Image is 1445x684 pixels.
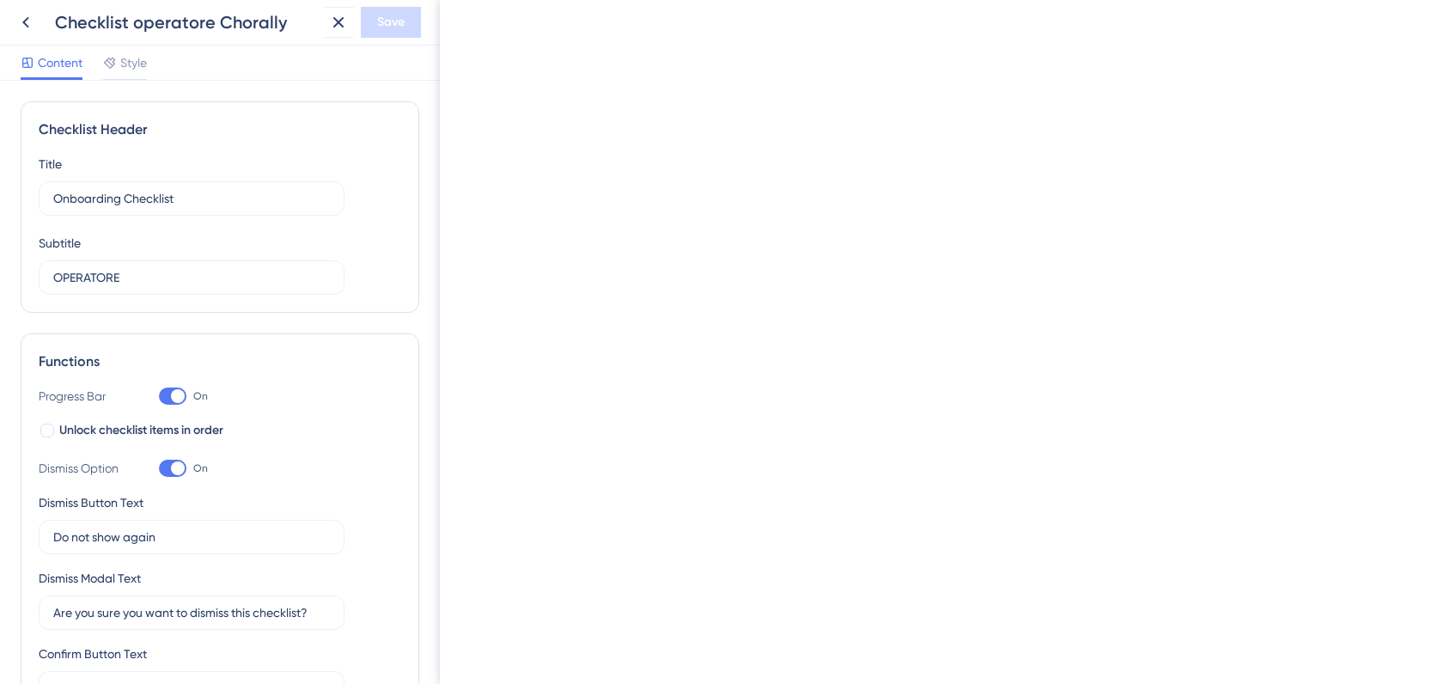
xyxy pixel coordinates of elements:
[120,52,147,73] span: Style
[193,389,208,403] span: On
[53,268,330,287] input: Header 2
[39,154,62,174] div: Title
[39,492,143,513] div: Dismiss Button Text
[39,458,125,479] div: Dismiss Option
[39,386,125,406] div: Progress Bar
[39,568,141,589] div: Dismiss Modal Text
[53,189,330,208] input: Header 1
[193,461,208,475] span: On
[59,420,223,441] span: Unlock checklist items in order
[39,644,147,664] div: Confirm Button Text
[55,10,316,34] div: Checklist operatore Chorally
[53,528,330,547] input: Type the value
[39,119,401,140] div: Checklist Header
[39,233,81,253] div: Subtitle
[38,52,82,73] span: Content
[361,7,421,38] button: Save
[377,12,405,33] span: Save
[39,351,401,372] div: Functions
[53,603,330,622] input: Type the value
